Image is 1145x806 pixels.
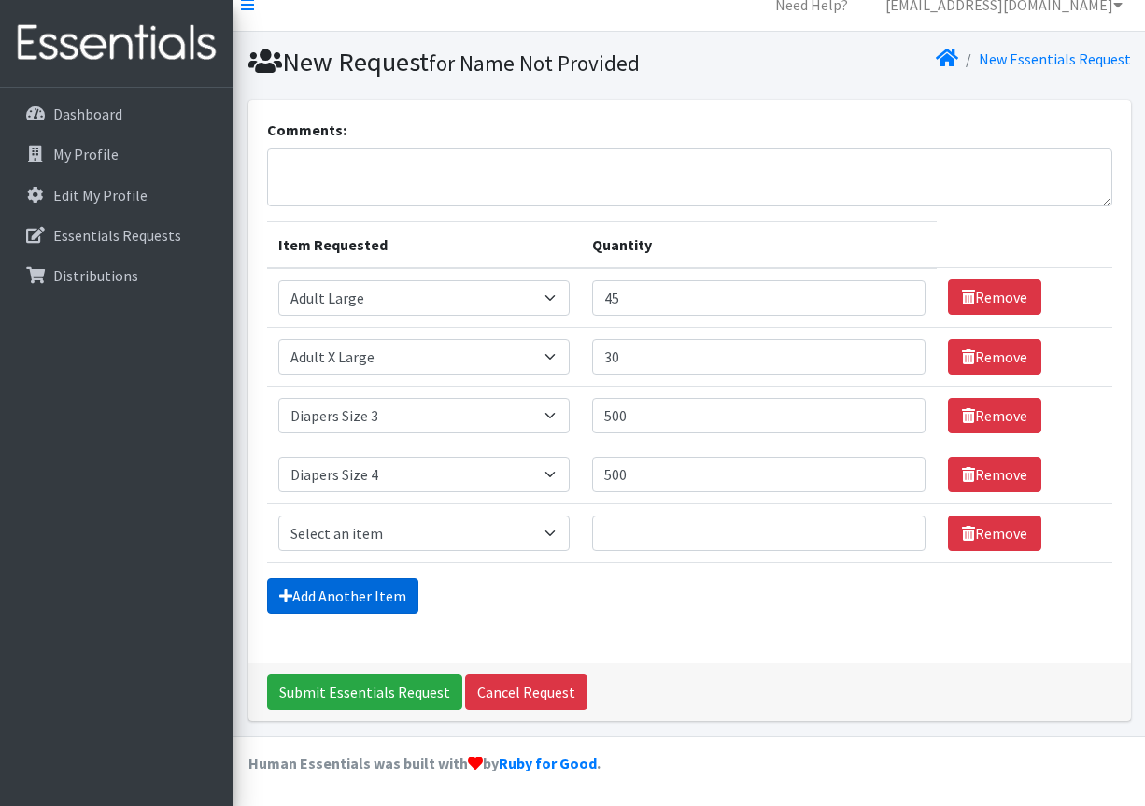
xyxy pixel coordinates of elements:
a: Ruby for Good [499,754,597,772]
a: Dashboard [7,95,226,133]
a: Cancel Request [465,674,587,710]
input: Submit Essentials Request [267,674,462,710]
img: HumanEssentials [7,12,226,75]
a: Add Another Item [267,578,418,614]
th: Quantity [581,221,936,268]
a: Remove [948,516,1041,551]
a: Remove [948,457,1041,492]
th: Item Requested [267,221,582,268]
p: My Profile [53,145,119,163]
p: Edit My Profile [53,186,148,205]
a: Edit My Profile [7,177,226,214]
small: for Name Not Provided [429,49,640,77]
p: Dashboard [53,105,122,123]
strong: Human Essentials was built with by . [248,754,601,772]
a: Remove [948,398,1041,433]
a: Distributions [7,257,226,294]
a: Remove [948,279,1041,315]
a: New Essentials Request [979,49,1131,68]
a: Essentials Requests [7,217,226,254]
p: Distributions [53,266,138,285]
h1: New Request [248,46,683,78]
a: Remove [948,339,1041,375]
p: Essentials Requests [53,226,181,245]
label: Comments: [267,119,346,141]
a: My Profile [7,135,226,173]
